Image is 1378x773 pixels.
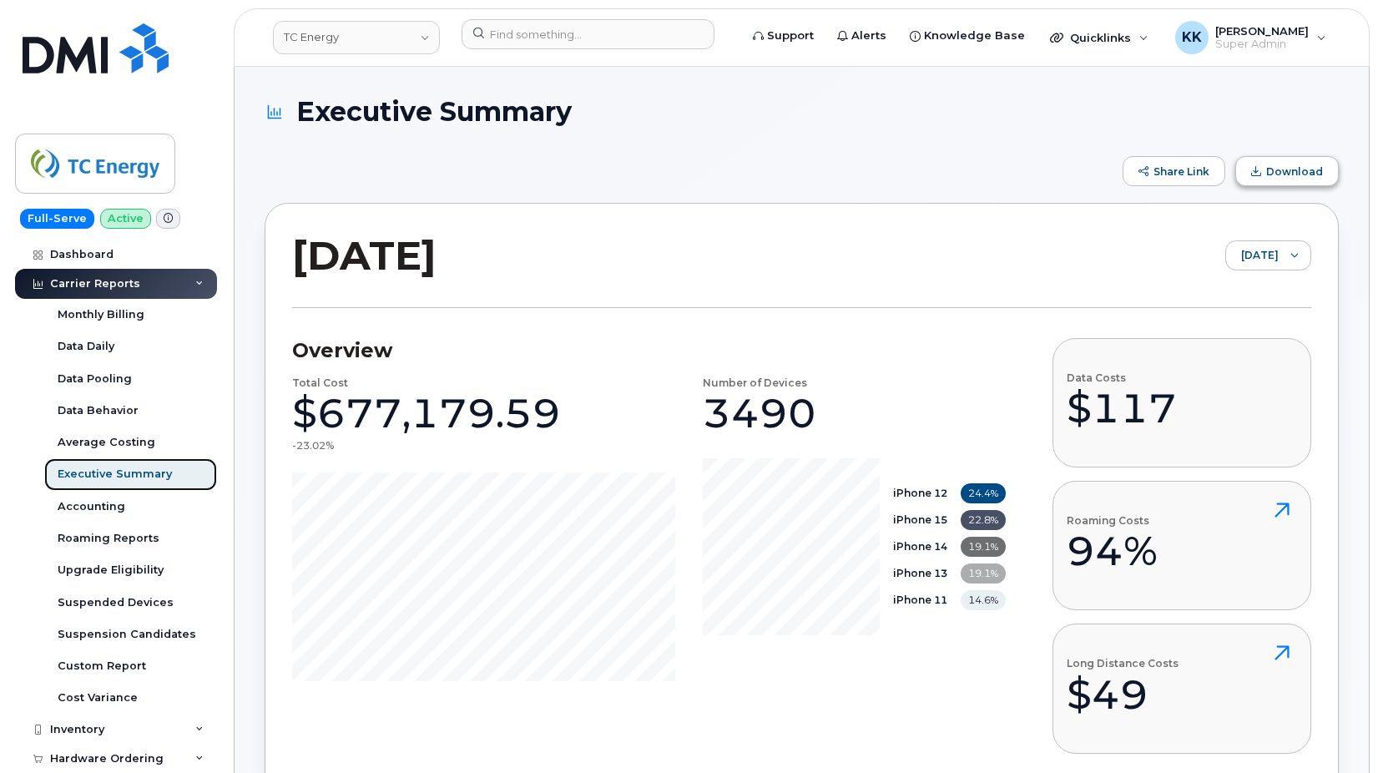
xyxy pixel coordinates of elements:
span: Download [1266,165,1323,178]
button: Download [1235,156,1339,186]
h4: Total Cost [292,377,348,388]
div: 3490 [703,388,816,438]
span: 19.1% [961,537,1006,557]
h4: Roaming Costs [1067,515,1158,526]
iframe: Messenger Launcher [1305,700,1365,760]
b: iPhone 12 [893,487,947,499]
div: -23.02% [292,438,334,452]
h4: Long Distance Costs [1067,658,1179,669]
div: 94% [1067,526,1158,576]
button: Share Link [1123,156,1225,186]
h2: [DATE] [292,230,437,280]
span: 19.1% [961,563,1006,584]
div: $49 [1067,669,1179,720]
button: Long Distance Costs$49 [1052,624,1311,753]
span: September 2025 [1226,241,1279,271]
span: Executive Summary [296,97,572,126]
span: 14.6% [961,590,1006,610]
b: iPhone 13 [893,567,947,579]
span: 24.4% [961,483,1006,503]
button: Roaming Costs94% [1052,481,1311,610]
b: iPhone 11 [893,594,947,606]
b: iPhone 15 [893,513,947,526]
div: $677,179.59 [292,388,561,438]
h4: Number of Devices [703,377,807,388]
b: iPhone 14 [893,540,947,553]
span: Share Link [1153,165,1209,178]
h3: Overview [292,338,1006,363]
span: 22.8% [961,510,1006,530]
h4: Data Costs [1067,372,1177,383]
div: $117 [1067,383,1177,433]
